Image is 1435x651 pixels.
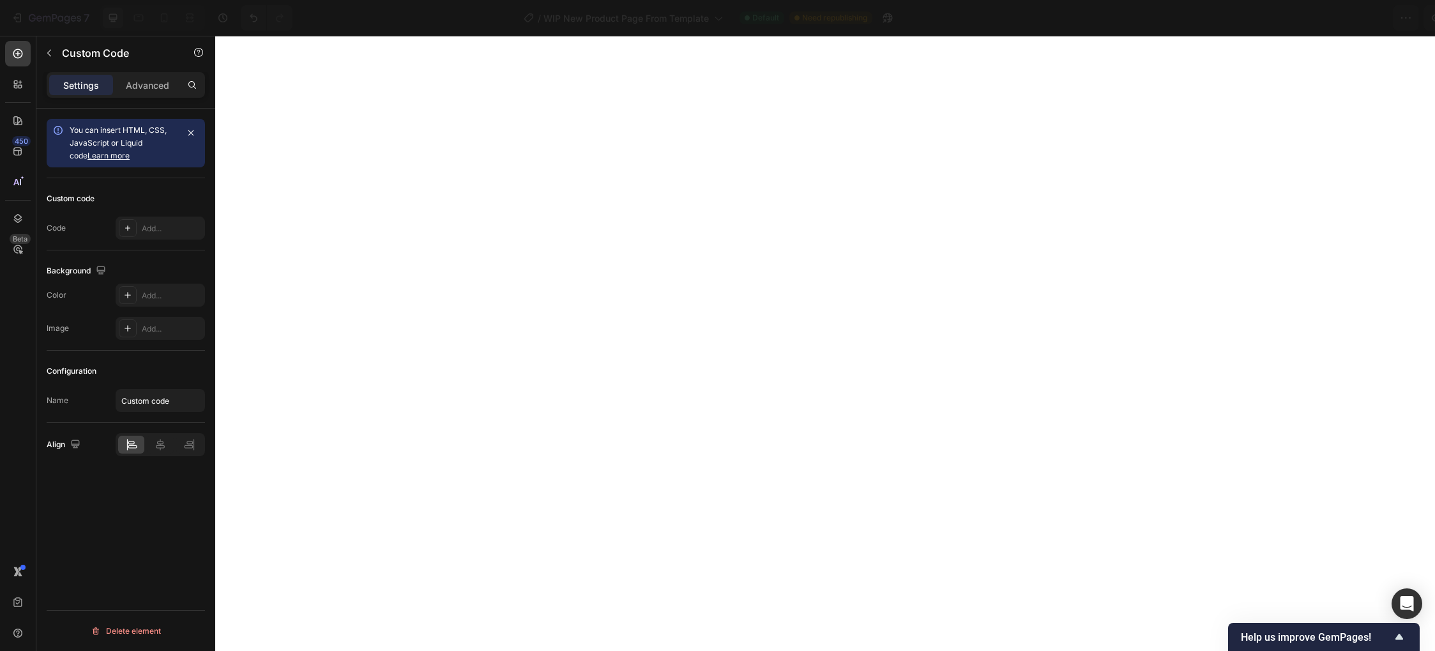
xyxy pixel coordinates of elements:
div: Align [47,436,83,454]
span: Need republishing [802,12,867,24]
a: Learn more [87,151,130,160]
span: / [538,11,541,25]
p: Settings [63,79,99,92]
div: Code [47,222,66,234]
div: Name [47,395,68,406]
button: Show survey - Help us improve GemPages! [1241,629,1407,645]
div: Add... [142,323,202,335]
div: Configuration [47,365,96,377]
div: Background [47,263,109,280]
div: Delete element [91,624,161,639]
span: Save [1314,13,1335,24]
span: Default [752,12,779,24]
div: Undo/Redo [241,5,292,31]
span: Assigned Products [1187,11,1269,25]
div: Color [47,289,66,301]
p: 7 [84,10,89,26]
div: Custom code [47,193,95,204]
div: 450 [12,136,31,146]
div: Add... [142,290,202,302]
button: Publish [1350,5,1404,31]
div: Open Intercom Messenger [1392,588,1422,619]
iframe: Design area [215,36,1435,651]
div: Beta [10,234,31,244]
button: 7 [5,5,95,31]
p: Advanced [126,79,169,92]
span: You can insert HTML, CSS, JavaScript or Liquid code [70,125,167,160]
button: Assigned Products [1176,5,1298,31]
div: Add... [142,223,202,234]
span: Help us improve GemPages! [1241,631,1392,643]
div: Publish [1361,11,1393,25]
span: WIP New Product Page From Template [543,11,709,25]
p: Custom Code [62,45,171,61]
div: Image [47,323,69,334]
button: Delete element [47,621,205,641]
button: Save [1303,5,1345,31]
